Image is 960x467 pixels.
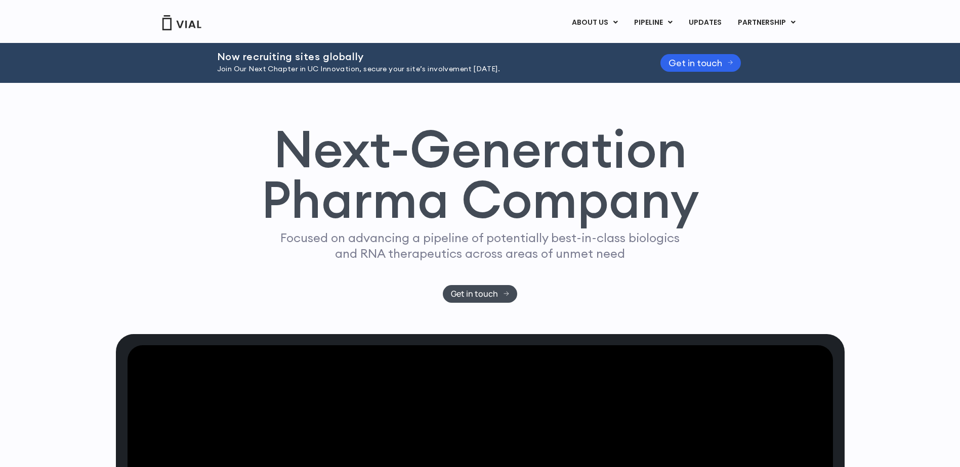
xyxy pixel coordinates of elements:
[660,54,741,72] a: Get in touch
[564,14,625,31] a: ABOUT USMenu Toggle
[730,14,804,31] a: PARTNERSHIPMenu Toggle
[217,51,635,62] h2: Now recruiting sites globally
[161,15,202,30] img: Vial Logo
[669,59,722,67] span: Get in touch
[451,290,498,298] span: Get in touch
[443,285,517,303] a: Get in touch
[217,64,635,75] p: Join Our Next Chapter in UC Innovation, secure your site’s involvement [DATE].
[626,14,680,31] a: PIPELINEMenu Toggle
[261,123,699,225] h1: Next-Generation Pharma Company
[276,230,684,261] p: Focused on advancing a pipeline of potentially best-in-class biologics and RNA therapeutics acros...
[681,14,729,31] a: UPDATES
